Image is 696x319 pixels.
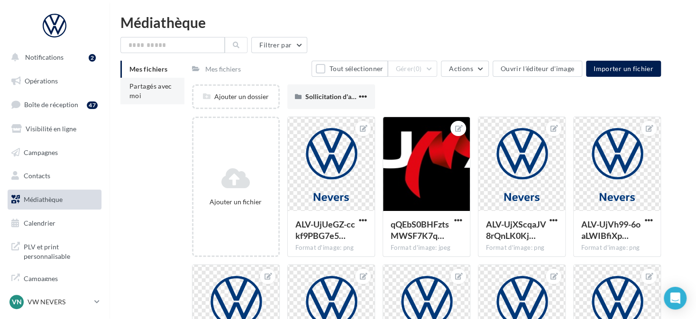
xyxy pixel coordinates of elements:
span: Campagnes [24,148,58,156]
a: Médiathèque [6,190,103,210]
a: Calendrier [6,213,103,233]
div: 47 [87,101,98,109]
div: Format d'image: png [486,244,558,252]
a: PLV et print personnalisable [6,237,103,264]
span: ALV-UjXScqaJV8rQnLK0KjQE7SJTfAIEYTal4SLB3_TLHcZpCT5WcDiC [486,219,546,241]
div: Format d'image: png [581,244,653,252]
span: Partagés avec moi [129,82,172,100]
button: Tout sélectionner [311,61,387,77]
span: Sollicitation d'avis [305,92,359,100]
span: Notifications [25,53,64,61]
a: Campagnes [6,143,103,163]
span: PLV et print personnalisable [24,240,98,261]
div: Open Intercom Messenger [664,287,687,310]
span: ALV-UjUeGZ-cckf9PBG7e5DakCjHnDAw7Bnk1egpWk7kA5a7HLU__6mi [295,219,355,241]
div: Mes fichiers [205,64,241,74]
div: Format d'image: png [295,244,367,252]
div: 2 [89,54,96,62]
span: (0) [413,65,421,73]
a: Opérations [6,71,103,91]
span: Boîte de réception [24,100,78,109]
a: Boîte de réception47 [6,94,103,115]
span: qQEbS0BHFztsMWSF7K7qnAcZ6-MkTuMgO1rbk4n88Hq0Ibzg_cLWVT4JbYR2-JboSZ_S_1xJgmF4dJFcYg=s0 [391,219,449,241]
button: Importer un fichier [586,61,661,77]
button: Filtrer par [251,37,307,53]
div: Format d'image: jpeg [391,244,462,252]
span: Actions [449,64,473,73]
button: Notifications 2 [6,47,100,67]
div: Ajouter un dossier [193,92,278,101]
button: Ouvrir l'éditeur d'image [493,61,582,77]
button: Gérer(0) [388,61,438,77]
span: Visibilité en ligne [26,125,76,133]
span: Mes fichiers [129,65,167,73]
span: Campagnes DataOnDemand [24,272,98,292]
a: Campagnes DataOnDemand [6,268,103,296]
a: Contacts [6,166,103,186]
span: VN [12,297,22,307]
span: Calendrier [24,219,55,227]
p: VW NEVERS [27,297,91,307]
span: ALV-UjVh99-6oaLWIBfiXp6RmlKHt7zEb8LhY_1N5Vsh1tbS-yOrnHVV [581,219,641,241]
button: Actions [441,61,488,77]
span: Importer un fichier [594,64,653,73]
a: Visibilité en ligne [6,119,103,139]
span: Médiathèque [24,195,63,203]
a: VN VW NEVERS [8,293,101,311]
div: Ajouter un fichier [197,197,275,207]
span: Opérations [25,77,58,85]
div: Médiathèque [120,15,685,29]
span: Contacts [24,172,50,180]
